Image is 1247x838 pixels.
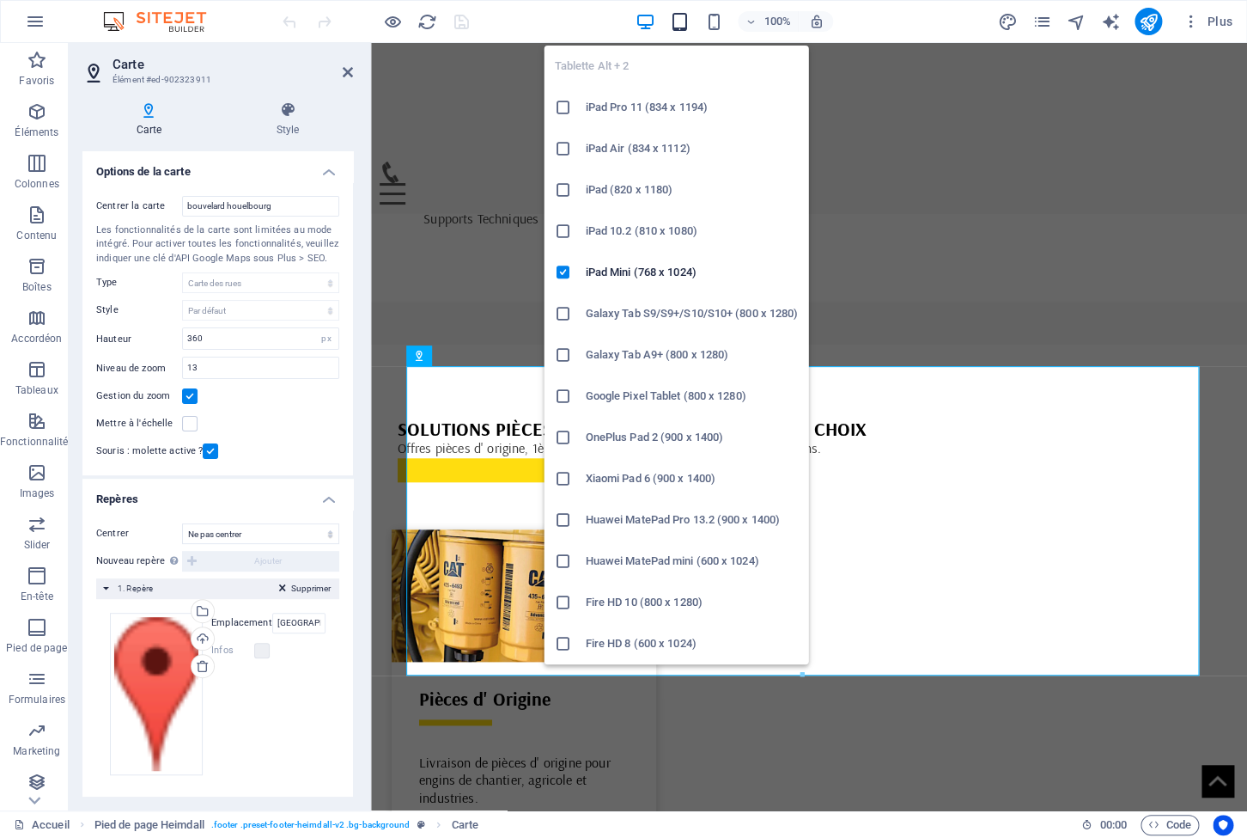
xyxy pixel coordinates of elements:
p: Pied de page [6,641,67,655]
p: Accordéon [11,332,62,346]
span: . footer .preset-footer-heimdall-v2 .bg-background [211,815,411,835]
button: pages [1031,11,1052,32]
p: Tableaux [15,383,58,397]
p: Éléments [15,125,58,139]
label: Emplacement [211,613,272,633]
h6: Fire HD 8 (600 x 1024) [586,633,799,654]
h6: Huawei MatePad Pro 13.2 (900 x 1400) [586,510,799,530]
h6: iPad (820 x 1180) [586,180,799,200]
i: Lors du redimensionnement, ajuster automatiquement le niveau de zoom en fonction de l'appareil sé... [808,14,824,29]
button: Code [1141,815,1199,835]
div: Les fonctionnalités de la carte sont limitées au mode intégré. Pour activer toutes les fonctionna... [96,223,339,266]
span: Plus [1183,13,1232,30]
div: Sélectionnez les fichiers depuis le Gestionnaire de fichiers, les photos du stock ou téléversez u... [110,613,203,774]
img: Editor Logo [99,11,228,32]
button: 100% [738,11,799,32]
i: Cet élément est une présélection personnalisable. [417,820,424,829]
p: Formulaires [9,693,65,706]
div: px [314,328,338,349]
span: Cliquez pour sélectionner. Double-cliquez pour modifier. [94,815,204,835]
label: Nouveau repère [96,551,182,572]
p: Favoris [19,74,54,88]
h6: Huawei MatePad mini (600 x 1024) [586,551,799,572]
button: Plus [1176,8,1239,35]
h6: iPad 10.2 (810 x 1080) [586,221,799,242]
button: navigator [1066,11,1086,32]
i: Navigateur [1066,12,1086,32]
label: Infos [211,640,254,661]
h6: Galaxy Tab A9+ (800 x 1280) [586,345,799,365]
label: Style [96,300,182,321]
h4: Options de la carte [82,151,353,182]
h6: Google Pixel Tablet (800 x 1280) [586,386,799,407]
button: Supprimer [274,581,336,596]
p: Slider [24,538,51,552]
p: Marketing [13,744,60,758]
p: Images [20,486,55,500]
label: Hauteur [96,334,182,344]
label: Centrer la carte [96,196,182,217]
button: text_generator [1100,11,1121,32]
span: 1. Repère [118,584,153,593]
p: Boîtes [22,280,52,294]
a: Cliquez pour annuler la sélection. Double-cliquez pour ouvrir Pages. [14,815,70,835]
input: Emplacement... [272,613,325,633]
h6: Durée de la session [1081,815,1127,835]
label: Type [96,272,182,293]
i: AI Writer [1100,12,1120,32]
h6: Galaxy Tab S9/S9+/S10/S10+ (800 x 1280) [586,303,799,324]
span: Cliquez pour sélectionner. Double-cliquez pour modifier. [452,815,478,835]
i: Publier [1138,12,1158,32]
h6: iPad Pro 11 (834 x 1194) [586,97,799,118]
label: Mettre à l'échelle [96,413,182,434]
i: Pages (Ctrl+Alt+S) [1031,12,1051,32]
p: En-tête [21,590,53,603]
h6: 100% [763,11,791,32]
h2: Carte [113,57,353,72]
h6: iPad Mini (768 x 1024) [586,262,799,283]
h6: Xiaomi Pad 6 (900 x 1400) [586,468,799,489]
h4: Style [222,101,353,138]
button: Cliquez ici pour quitter le mode Aperçu et poursuivre l'édition. [382,11,403,32]
p: Contenu [16,229,57,242]
button: publish [1134,8,1162,35]
button: Usercentrics [1213,815,1233,835]
span: : [1111,818,1114,831]
span: Supprimer [291,581,331,596]
label: Souris : molette active ? [96,441,203,462]
h4: Carte [82,101,222,138]
i: Design (Ctrl+Alt+Y) [997,12,1017,32]
span: 00 00 [1099,815,1126,835]
i: Actualiser la page [417,12,437,32]
p: Colonnes [15,177,59,191]
label: Centrer [96,523,182,544]
h6: OnePlus Pad 2 (900 x 1400) [586,427,799,448]
nav: breadcrumb [94,815,478,835]
span: Code [1148,815,1191,835]
h6: Fire HD 10 (800 x 1280) [586,592,799,613]
label: Niveau de zoom [96,364,182,373]
h6: iPad Air (834 x 1112) [586,138,799,159]
h3: Élément #ed-902323911 [113,72,319,88]
h4: Repères [82,479,353,510]
button: design [997,11,1018,32]
button: reload [417,11,437,32]
label: Gestion du zoom [96,386,182,407]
